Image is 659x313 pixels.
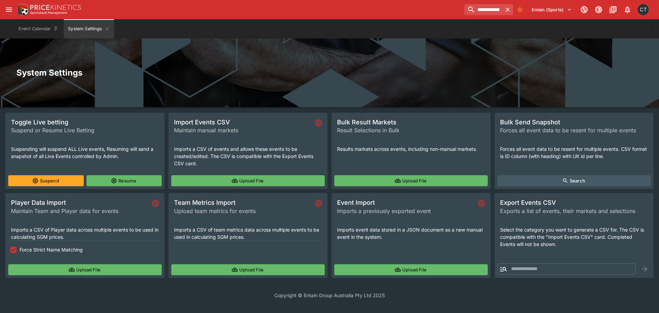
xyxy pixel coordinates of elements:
[64,19,114,38] button: System Settings
[500,199,648,206] span: Export Events CSV
[30,11,67,14] img: Sportsbook Management
[337,226,485,241] p: Imports event data stored in a JSON document as a new manual event in the system.
[337,207,475,215] span: Imports a previously exported event
[337,126,485,134] span: Result Selections in Bulk
[16,67,643,78] h2: System Settings
[171,264,325,275] button: Upload File
[174,118,312,126] span: Import Events CSV
[497,175,651,186] button: Search
[515,4,525,15] button: No Bookmarks
[30,5,81,10] img: PriceKinetics
[14,19,62,38] button: Event Calendar
[15,3,29,16] img: PriceKinetics Logo
[638,4,649,15] div: Cameron Tarver
[500,126,648,134] span: Forces all event data to be resent for multiple events
[174,207,312,215] span: Upload team metrics for events
[11,226,159,241] p: Imports a CSV of Player data across multiple events to be used in calculating SGM prices.
[337,199,475,206] span: Event Import
[8,264,162,275] button: Upload File
[174,145,322,167] p: Imports a CSV of events and allows these events to be created/edited. The CSV is compatible with ...
[500,207,648,215] span: Exports a list of events, their markets and selections
[11,118,159,126] span: Toggle Live betting
[11,126,159,134] span: Suspend or Resume Live Betting
[171,175,325,186] button: Upload File
[607,3,619,16] button: Documentation
[174,199,312,206] span: Team Metrics Import
[578,3,590,16] button: Connected to PK
[636,2,651,17] button: Cameron Tarver
[8,175,84,186] button: Suspend
[20,246,83,253] span: Force Strict Name Matching
[500,226,648,248] p: Select the category you want to generate a CSV for. The CSV is compatible with the "Import Events...
[464,4,502,15] input: search
[11,199,149,206] span: Player Data Import
[3,3,15,16] button: open drawer
[174,226,322,241] p: Imports a CSV of team metrics data across multiple events to be used in calculating SGM prices.
[86,175,162,186] button: Resume
[11,207,149,215] span: Maintain Team and Player data for events
[334,175,488,186] button: Upload File
[337,118,485,126] span: Bulk Result Markets
[500,118,648,126] span: Bulk Send Snapshot
[621,3,634,16] button: Notifications
[11,145,159,160] p: Suspending will suspend ALL Live events, Resuming will send a snapshot of all Live Events control...
[500,145,648,160] p: Forces all event data to be resent for multiple events. CSV format is ID column (with heading) wi...
[174,126,312,134] span: Maintain manual markets
[592,3,605,16] button: Toggle light/dark mode
[337,145,485,153] p: Results markets across events, including non-manual markets.
[334,264,488,275] button: Upload File
[528,4,576,15] button: Select Tenant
